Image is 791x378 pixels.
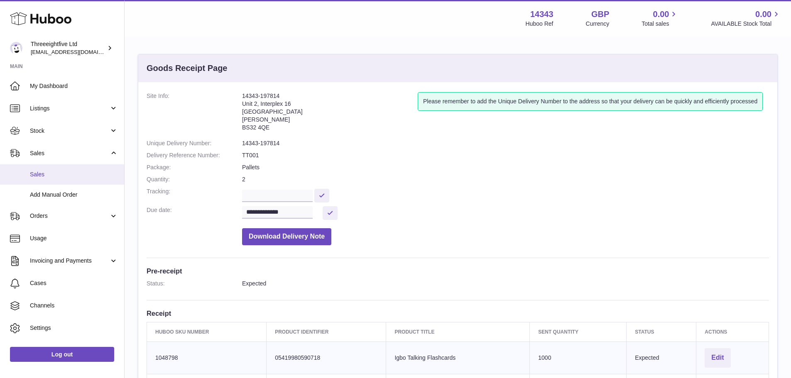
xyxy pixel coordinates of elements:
span: Sales [30,171,118,178]
span: Usage [30,234,118,242]
dt: Delivery Reference Number: [147,151,242,159]
div: Threeeightfive Ltd [31,40,105,56]
dt: Due date: [147,206,242,220]
dd: Pallets [242,163,769,171]
dt: Status: [147,280,242,288]
th: Product Identifier [267,322,386,341]
td: 1048798 [147,341,267,374]
th: Status [627,322,696,341]
h3: Pre-receipt [147,266,769,276]
a: 0.00 Total sales [642,9,678,28]
span: AVAILABLE Stock Total [711,20,781,28]
button: Edit [705,348,730,368]
th: Huboo SKU Number [147,322,267,341]
td: 1000 [530,341,627,374]
span: 0.00 [653,9,669,20]
td: Expected [627,341,696,374]
strong: GBP [591,9,609,20]
h3: Receipt [147,309,769,318]
button: Download Delivery Note [242,228,331,245]
dt: Site Info: [147,92,242,135]
address: 14343-197814 Unit 2, Interplex 16 [GEOGRAPHIC_DATA] [PERSON_NAME] BS32 4QE [242,92,418,135]
strong: 14343 [530,9,553,20]
span: Stock [30,127,109,135]
dd: TT001 [242,151,769,159]
td: Igbo Talking Flashcards [386,341,530,374]
span: Listings [30,105,109,112]
span: Channels [30,302,118,310]
th: Sent Quantity [530,322,627,341]
span: Orders [30,212,109,220]
dd: Expected [242,280,769,288]
span: My Dashboard [30,82,118,90]
th: Actions [696,322,769,341]
span: Cases [30,279,118,287]
dd: 2 [242,176,769,183]
td: 05419980590718 [267,341,386,374]
a: 0.00 AVAILABLE Stock Total [711,9,781,28]
dt: Tracking: [147,188,242,202]
span: Invoicing and Payments [30,257,109,265]
span: Add Manual Order [30,191,118,199]
dt: Package: [147,163,242,171]
span: [EMAIL_ADDRESS][DOMAIN_NAME] [31,49,122,55]
dt: Unique Delivery Number: [147,139,242,147]
span: Sales [30,149,109,157]
a: Log out [10,347,114,362]
div: Currency [586,20,610,28]
div: Please remember to add the Unique Delivery Number to the address so that your delivery can be qui... [418,92,763,111]
span: Settings [30,324,118,332]
h3: Goods Receipt Page [147,63,228,74]
div: Huboo Ref [526,20,553,28]
img: internalAdmin-14343@internal.huboo.com [10,42,22,54]
dt: Quantity: [147,176,242,183]
dd: 14343-197814 [242,139,769,147]
th: Product title [386,322,530,341]
span: Total sales [642,20,678,28]
span: 0.00 [755,9,771,20]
